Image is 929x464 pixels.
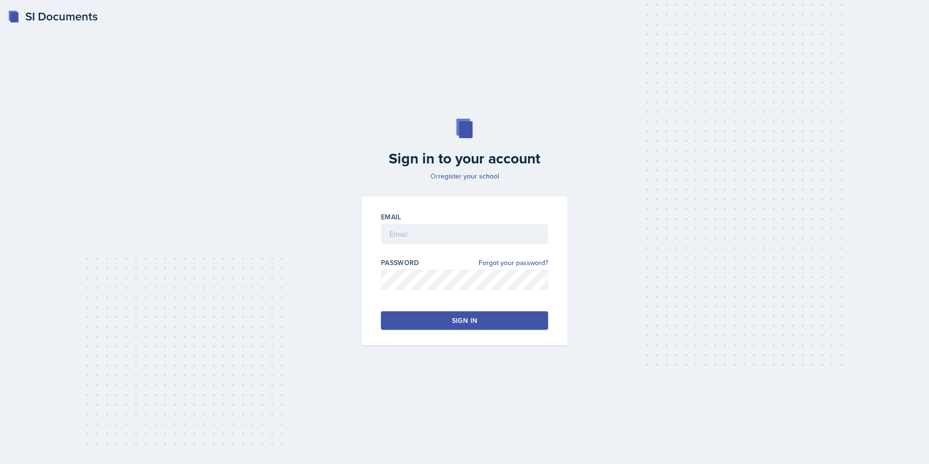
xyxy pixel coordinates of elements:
[356,150,573,167] h2: Sign in to your account
[381,311,548,330] button: Sign in
[452,316,477,325] div: Sign in
[356,171,573,181] p: Or
[381,258,419,268] label: Password
[381,224,548,244] input: Email
[8,8,98,25] a: SI Documents
[479,258,548,268] a: Forgot your password?
[438,171,499,181] a: register your school
[381,212,401,222] label: Email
